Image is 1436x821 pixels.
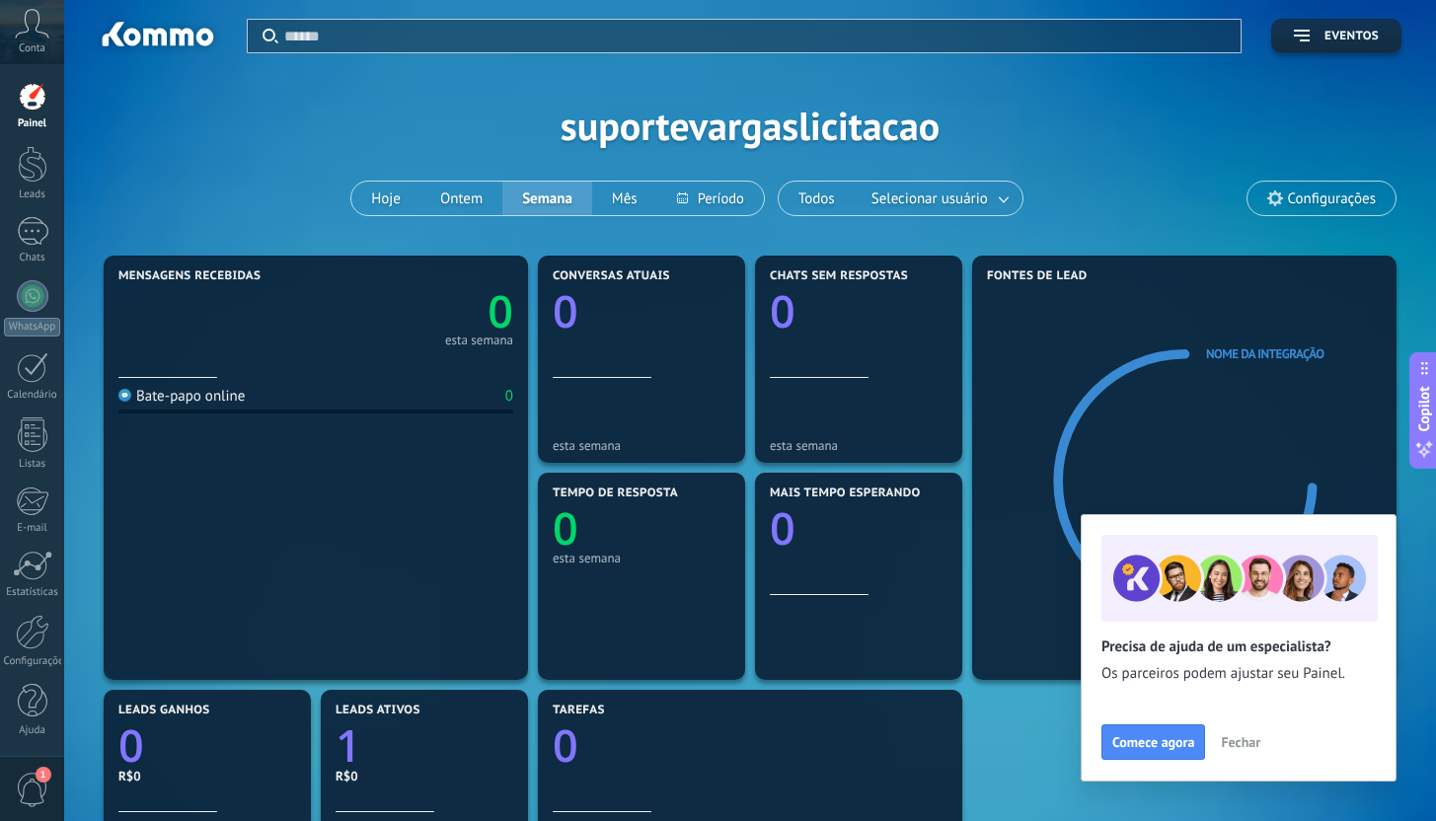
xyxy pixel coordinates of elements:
[118,387,245,406] div: Bate-papo online
[553,715,578,776] text: 0
[553,281,578,341] text: 0
[118,715,144,776] text: 0
[553,498,578,559] text: 0
[1101,637,1376,656] h2: Precisa de ajuda de um especialista?
[4,117,61,130] div: Painel
[4,458,61,471] div: Listas
[553,704,605,717] span: Tarefas
[553,486,678,500] span: Tempo de resposta
[1271,19,1401,53] button: Eventos
[770,486,921,500] span: Mais tempo esperando
[4,318,60,336] div: WhatsApp
[351,182,420,215] button: Hoje
[1414,387,1434,432] span: Copilot
[1206,345,1323,362] a: Nome da integração
[770,498,795,559] text: 0
[502,182,592,215] button: Semana
[445,336,513,345] div: esta semana
[316,281,513,341] a: 0
[1101,724,1205,760] button: Comece agora
[1288,190,1376,207] span: Configurações
[336,715,361,776] text: 1
[770,281,795,341] text: 0
[488,281,513,341] text: 0
[118,269,261,283] span: Mensagens recebidas
[118,389,131,402] img: Bate-papo online
[553,715,947,776] a: 0
[336,704,420,717] span: Leads ativos
[4,586,61,599] div: Estatísticas
[4,389,61,402] div: Calendário
[336,715,513,776] a: 1
[553,551,730,565] div: esta semana
[779,182,855,215] button: Todos
[553,438,730,453] div: esta semana
[1101,664,1376,684] span: Os parceiros podem ajustar seu Painel.
[118,768,296,784] div: R$0
[553,269,670,283] span: Conversas atuais
[1324,30,1379,43] span: Eventos
[987,269,1088,283] span: Fontes de lead
[420,182,502,215] button: Ontem
[770,269,908,283] span: Chats sem respostas
[118,704,210,717] span: Leads ganhos
[4,655,61,668] div: Configurações
[19,42,45,55] span: Conta
[1212,727,1269,757] button: Fechar
[4,522,61,535] div: E-mail
[336,768,513,784] div: R$0
[36,767,51,783] span: 1
[505,387,513,406] div: 0
[770,438,947,453] div: esta semana
[1112,735,1194,749] span: Comece agora
[868,186,992,212] span: Selecionar usuário
[118,715,296,776] a: 0
[4,188,61,201] div: Leads
[592,182,657,215] button: Mês
[1221,735,1260,749] span: Fechar
[855,182,1022,215] button: Selecionar usuário
[4,252,61,264] div: Chats
[4,724,61,737] div: Ajuda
